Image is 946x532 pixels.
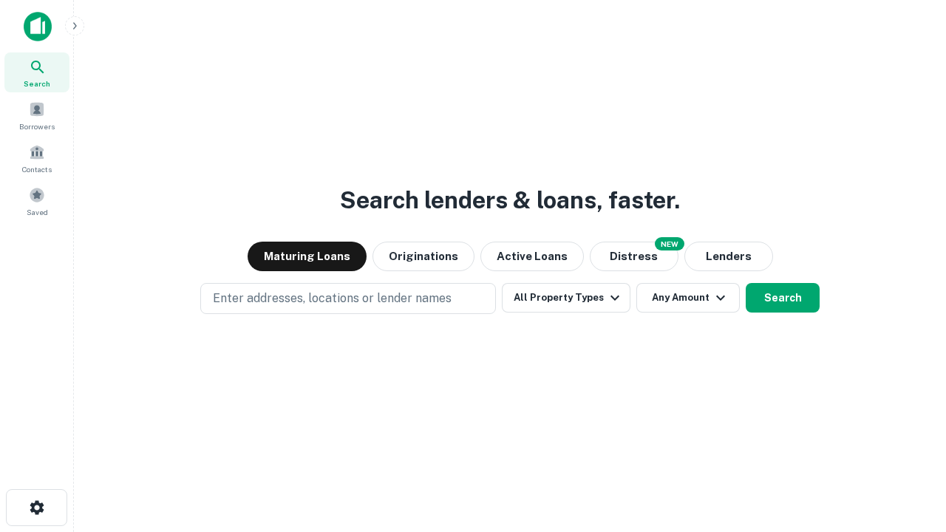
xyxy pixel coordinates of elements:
[4,52,69,92] a: Search
[340,183,680,218] h3: Search lenders & loans, faster.
[24,78,50,89] span: Search
[502,283,630,313] button: All Property Types
[4,181,69,221] a: Saved
[27,206,48,218] span: Saved
[4,138,69,178] a: Contacts
[4,95,69,135] a: Borrowers
[872,414,946,485] iframe: Chat Widget
[746,283,820,313] button: Search
[200,283,496,314] button: Enter addresses, locations or lender names
[590,242,678,271] button: Search distressed loans with lien and other non-mortgage details.
[372,242,474,271] button: Originations
[19,120,55,132] span: Borrowers
[22,163,52,175] span: Contacts
[213,290,452,307] p: Enter addresses, locations or lender names
[248,242,367,271] button: Maturing Loans
[684,242,773,271] button: Lenders
[24,12,52,41] img: capitalize-icon.png
[480,242,584,271] button: Active Loans
[636,283,740,313] button: Any Amount
[655,237,684,250] div: NEW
